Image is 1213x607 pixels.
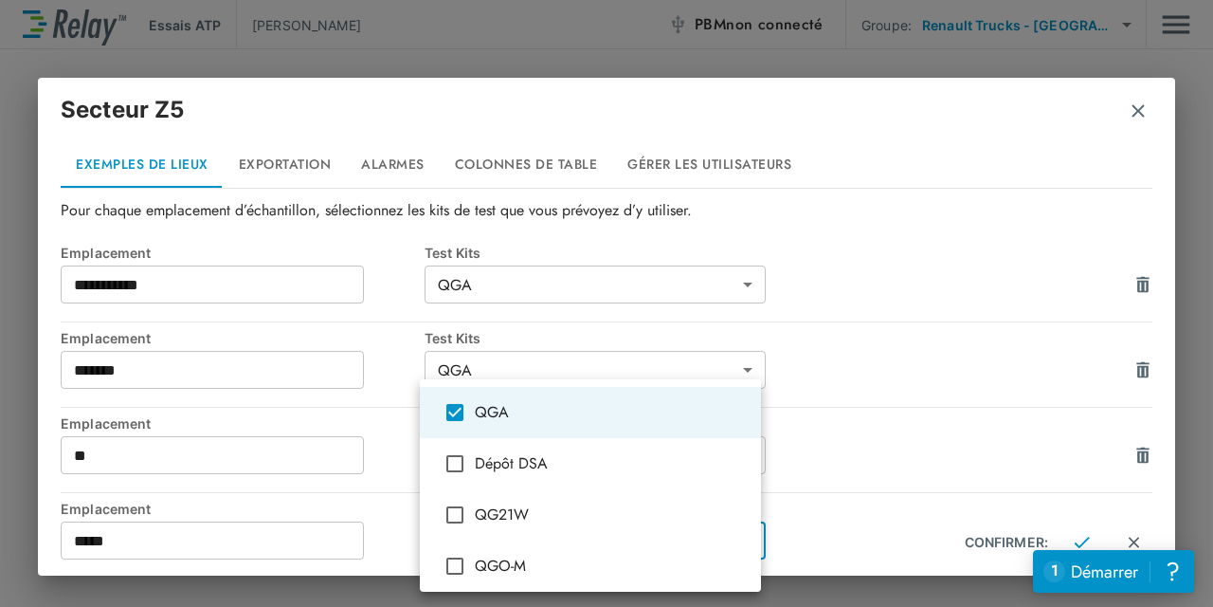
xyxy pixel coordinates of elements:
span: QG21W [475,504,746,526]
span: QGO-M [475,555,746,578]
iframe: Resource center [1033,550,1194,593]
span: Dépôt DSA [475,452,746,475]
span: QGA [475,401,746,424]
